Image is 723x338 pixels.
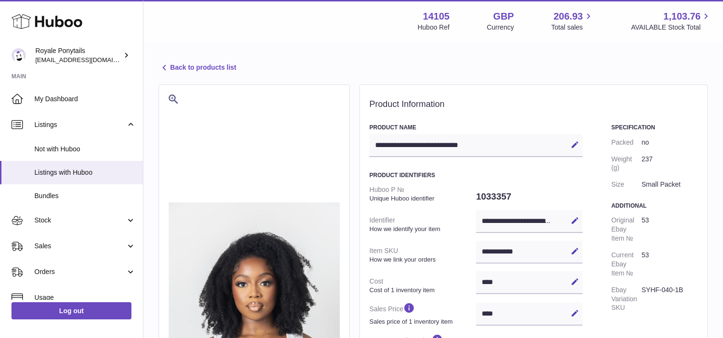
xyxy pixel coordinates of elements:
[11,48,26,63] img: qphill92@gmail.com
[641,151,698,177] dd: 237
[34,191,136,201] span: Bundles
[493,10,514,23] strong: GBP
[641,212,698,247] dd: 53
[611,151,641,177] dt: Weight (g)
[631,10,712,32] a: 1,103.76 AVAILABLE Stock Total
[369,124,583,131] h3: Product Name
[476,187,583,207] dd: 1033357
[34,120,126,129] span: Listings
[369,286,474,295] strong: Cost of 1 inventory item
[369,181,476,206] dt: Huboo P №
[34,267,126,276] span: Orders
[369,255,474,264] strong: How we link your orders
[34,242,126,251] span: Sales
[369,99,698,110] h2: Product Information
[35,46,121,64] div: Royale Ponytails
[11,302,131,319] a: Log out
[641,247,698,282] dd: 53
[369,194,474,203] strong: Unique Huboo identifier
[159,62,236,74] a: Back to products list
[611,247,641,282] dt: Current Ebay Item №
[611,176,641,193] dt: Size
[611,202,698,210] h3: Additional
[34,168,136,177] span: Listings with Huboo
[34,145,136,154] span: Not with Huboo
[611,134,641,151] dt: Packed
[611,124,698,131] h3: Specification
[34,95,136,104] span: My Dashboard
[663,10,701,23] span: 1,103.76
[369,243,476,267] dt: Item SKU
[35,56,140,63] span: [EMAIL_ADDRESS][DOMAIN_NAME]
[641,134,698,151] dd: no
[34,293,136,302] span: Usage
[369,171,583,179] h3: Product Identifiers
[369,273,476,298] dt: Cost
[369,225,474,233] strong: How we identify your item
[551,10,594,32] a: 206.93 Total sales
[418,23,450,32] div: Huboo Ref
[641,282,698,317] dd: SYHF-040-1B
[423,10,450,23] strong: 14105
[551,23,594,32] span: Total sales
[611,282,641,317] dt: Ebay Variation SKU
[369,212,476,237] dt: Identifier
[641,176,698,193] dd: Small Packet
[553,10,583,23] span: 206.93
[34,216,126,225] span: Stock
[369,317,474,326] strong: Sales price of 1 inventory item
[631,23,712,32] span: AVAILABLE Stock Total
[611,212,641,247] dt: Original Ebay Item №
[487,23,514,32] div: Currency
[369,298,476,329] dt: Sales Price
